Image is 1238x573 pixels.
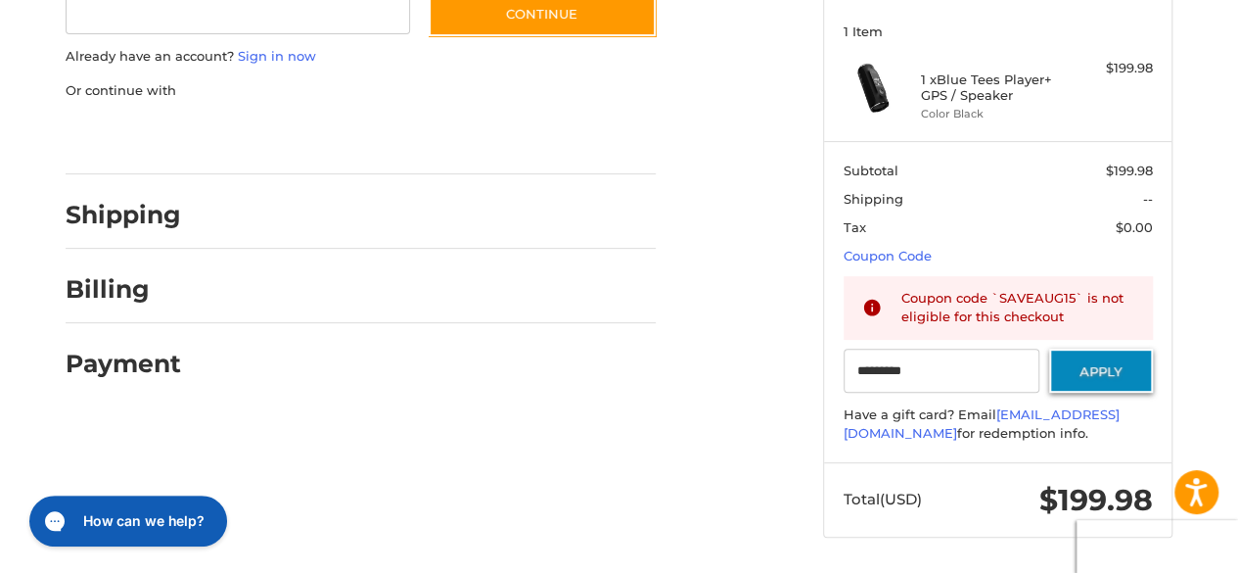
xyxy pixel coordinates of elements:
li: Color Black [921,106,1071,122]
a: Sign in now [238,48,316,64]
button: Apply [1049,349,1153,393]
span: -- [1143,191,1153,207]
h3: 1 Item [844,24,1153,39]
input: Gift Certificate or Coupon Code [844,349,1040,393]
div: Coupon code `SAVEAUG15` is not eligible for this checkout [901,289,1134,327]
a: Coupon Code [844,248,932,263]
iframe: PayPal-venmo [391,119,538,155]
h2: Shipping [66,200,181,230]
p: Already have an account? [66,47,656,67]
span: Subtotal [844,163,898,178]
div: $199.98 [1076,59,1153,78]
iframe: Google Customer Reviews [1077,520,1238,573]
h2: Billing [66,274,180,305]
iframe: PayPal-paypal [60,119,206,155]
span: $199.98 [1106,163,1153,178]
h4: 1 x Blue Tees Player+ GPS / Speaker [921,72,1071,104]
iframe: Gorgias live chat messenger [20,489,233,553]
div: Have a gift card? Email for redemption info. [844,406,1153,444]
span: $0.00 [1116,219,1153,235]
p: Or continue with [66,81,656,101]
span: Tax [844,219,866,235]
h2: Payment [66,349,181,379]
iframe: PayPal-paylater [225,119,372,155]
span: $199.98 [1039,482,1153,518]
span: Shipping [844,191,903,207]
span: Total (USD) [844,490,922,508]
